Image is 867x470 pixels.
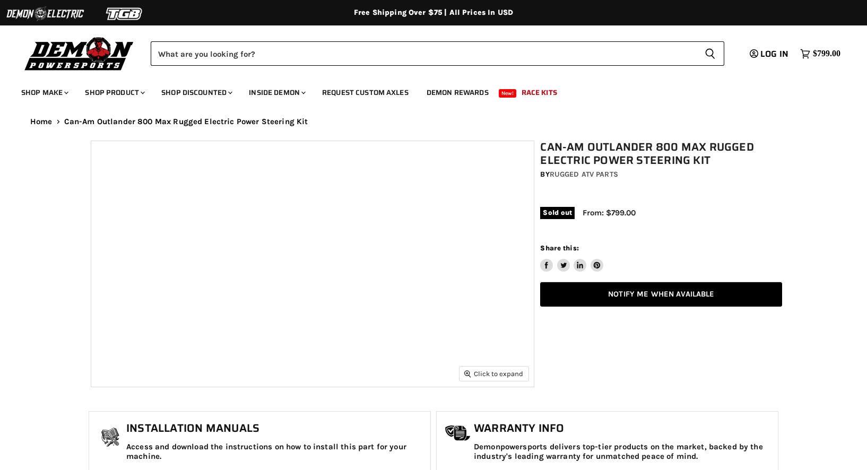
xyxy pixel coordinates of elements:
[474,442,773,461] p: Demonpowersports delivers top-tier products on the market, backed by the industry's leading warra...
[151,41,724,66] form: Product
[499,89,517,98] span: New!
[550,170,618,179] a: Rugged ATV Parts
[459,367,528,381] button: Click to expand
[153,82,239,103] a: Shop Discounted
[813,49,840,59] span: $799.00
[21,34,137,72] img: Demon Powersports
[126,442,425,461] p: Access and download the instructions on how to install this part for your machine.
[85,4,164,24] img: TGB Logo 2
[583,208,636,217] span: From: $799.00
[795,46,846,62] a: $799.00
[64,117,308,126] span: Can-Am Outlander 800 Max Rugged Electric Power Steering Kit
[540,141,782,167] h1: Can-Am Outlander 800 Max Rugged Electric Power Steering Kit
[9,117,858,126] nav: Breadcrumbs
[419,82,497,103] a: Demon Rewards
[540,243,603,272] aside: Share this:
[474,422,773,435] h1: Warranty Info
[241,82,312,103] a: Inside Demon
[514,82,565,103] a: Race Kits
[696,41,724,66] button: Search
[13,82,75,103] a: Shop Make
[151,41,696,66] input: Search
[77,82,151,103] a: Shop Product
[540,169,782,180] div: by
[540,207,575,219] span: Sold out
[760,47,788,60] span: Log in
[540,282,782,307] a: Notify Me When Available
[314,82,417,103] a: Request Custom Axles
[13,77,838,103] ul: Main menu
[540,244,578,252] span: Share this:
[30,117,53,126] a: Home
[5,4,85,24] img: Demon Electric Logo 2
[464,370,523,378] span: Click to expand
[745,49,795,59] a: Log in
[9,8,858,18] div: Free Shipping Over $75 | All Prices In USD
